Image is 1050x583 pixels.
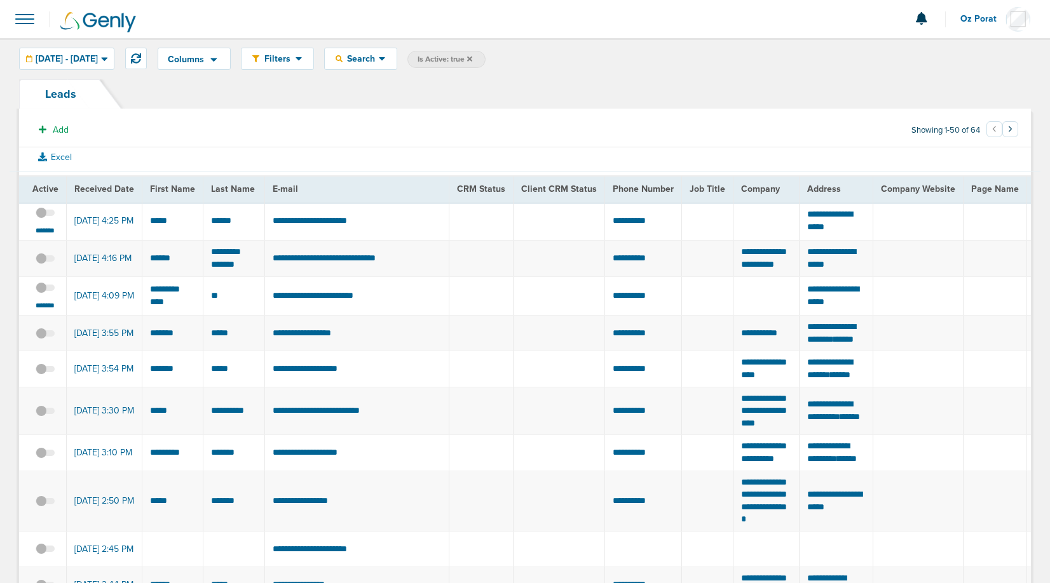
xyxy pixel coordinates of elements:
[800,176,873,202] th: Address
[259,53,296,64] span: Filters
[67,202,142,241] td: [DATE] 4:25 PM
[150,184,195,194] span: First Name
[67,471,142,531] td: [DATE] 2:50 PM
[67,435,142,471] td: [DATE] 3:10 PM
[67,531,142,566] td: [DATE] 2:45 PM
[613,184,674,194] span: Phone Number
[911,125,980,136] span: Showing 1-50 of 64
[457,184,505,194] span: CRM Status
[19,79,102,109] a: Leads
[29,149,81,165] button: Excel
[67,241,142,276] td: [DATE] 4:16 PM
[32,121,76,139] button: Add
[273,184,298,194] span: E-mail
[67,276,142,316] td: [DATE] 4:09 PM
[418,54,472,65] span: Is Active: true
[211,184,255,194] span: Last Name
[67,316,142,351] td: [DATE] 3:55 PM
[74,184,134,194] span: Received Date
[53,124,69,135] span: Add
[873,176,963,202] th: Company Website
[343,53,379,64] span: Search
[960,15,1006,23] span: Oz Porat
[963,176,1026,202] th: Page Name
[32,184,58,194] span: Active
[168,55,204,64] span: Columns
[986,123,1018,138] ul: Pagination
[733,176,800,202] th: Company
[513,176,604,202] th: Client CRM Status
[67,351,142,387] td: [DATE] 3:54 PM
[36,55,98,64] span: [DATE] - [DATE]
[681,176,733,202] th: Job Title
[60,12,136,32] img: Genly
[1002,121,1018,137] button: Go to next page
[67,387,142,435] td: [DATE] 3:30 PM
